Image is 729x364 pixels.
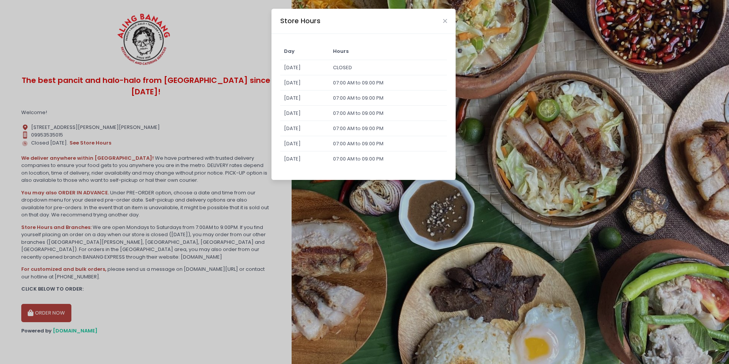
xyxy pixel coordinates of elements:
td: 07:00 AM to 09:00 PM [329,151,447,167]
td: [DATE] [280,151,329,167]
td: [DATE] [280,75,329,91]
td: [DATE] [280,136,329,151]
td: 07:00 AM to 09:00 PM [329,91,447,106]
td: 07:00 AM to 09:00 PM [329,136,447,151]
div: Store Hours [280,16,320,26]
td: [DATE] [280,106,329,121]
td: [DATE] [280,60,329,75]
td: [DATE] [280,121,329,136]
td: Day [280,43,329,60]
td: Hours [329,43,447,60]
td: 07:00 AM to 09:00 PM [329,121,447,136]
td: 07:00 AM to 09:00 PM [329,75,447,91]
td: CLOSED [329,60,447,75]
td: 07:00 AM to 09:00 PM [329,106,447,121]
td: [DATE] [280,91,329,106]
button: Close [443,19,447,23]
